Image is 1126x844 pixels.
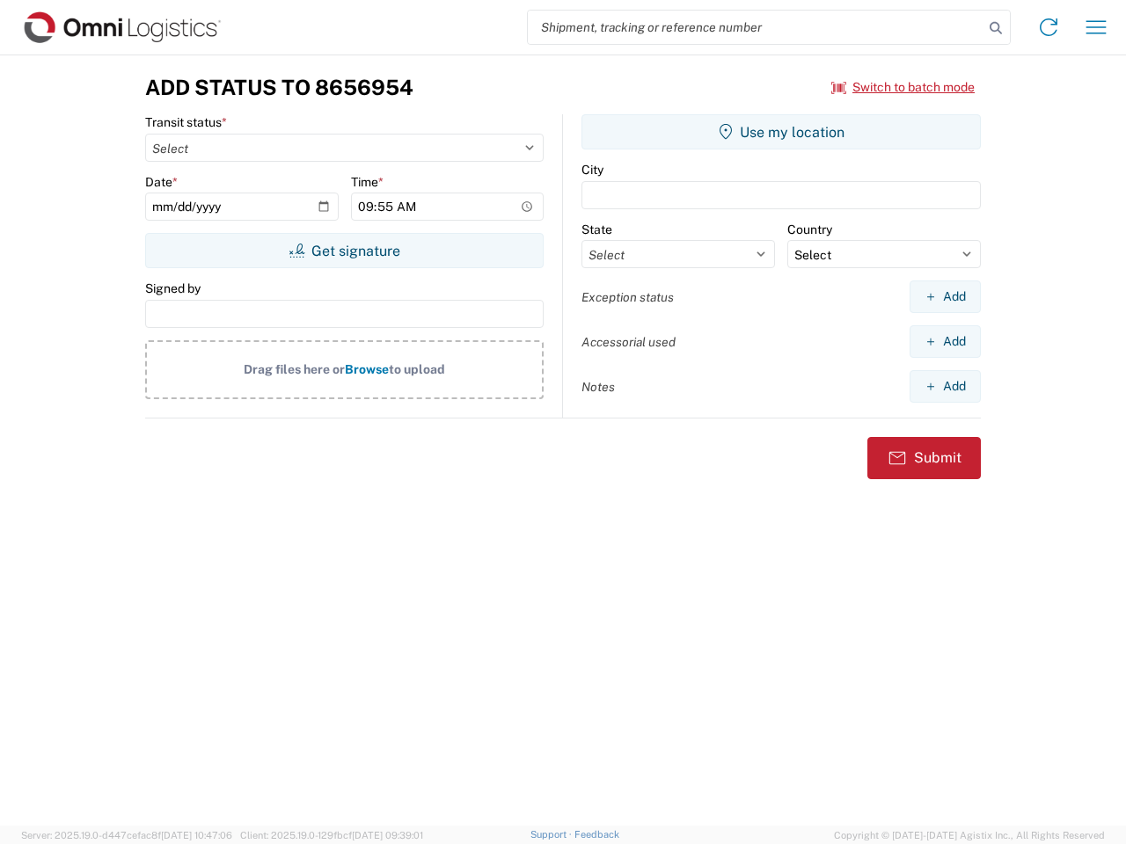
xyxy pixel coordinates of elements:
[240,830,423,840] span: Client: 2025.19.0-129fbcf
[345,362,389,376] span: Browse
[581,334,676,350] label: Accessorial used
[528,11,983,44] input: Shipment, tracking or reference number
[574,829,619,840] a: Feedback
[910,280,981,313] button: Add
[161,830,232,840] span: [DATE] 10:47:06
[910,325,981,358] button: Add
[145,174,178,190] label: Date
[787,222,832,237] label: Country
[21,830,232,840] span: Server: 2025.19.0-d447cefac8f
[145,280,201,296] label: Signed by
[834,827,1105,843] span: Copyright © [DATE]-[DATE] Agistix Inc., All Rights Reserved
[145,75,413,100] h3: Add Status to 8656954
[910,370,981,403] button: Add
[244,362,345,376] span: Drag files here or
[581,162,603,178] label: City
[831,73,975,102] button: Switch to batch mode
[581,114,981,149] button: Use my location
[581,289,674,305] label: Exception status
[145,114,227,130] label: Transit status
[867,437,981,479] button: Submit
[581,222,612,237] label: State
[581,379,615,395] label: Notes
[145,233,544,268] button: Get signature
[351,174,384,190] label: Time
[352,830,423,840] span: [DATE] 09:39:01
[530,829,574,840] a: Support
[389,362,445,376] span: to upload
